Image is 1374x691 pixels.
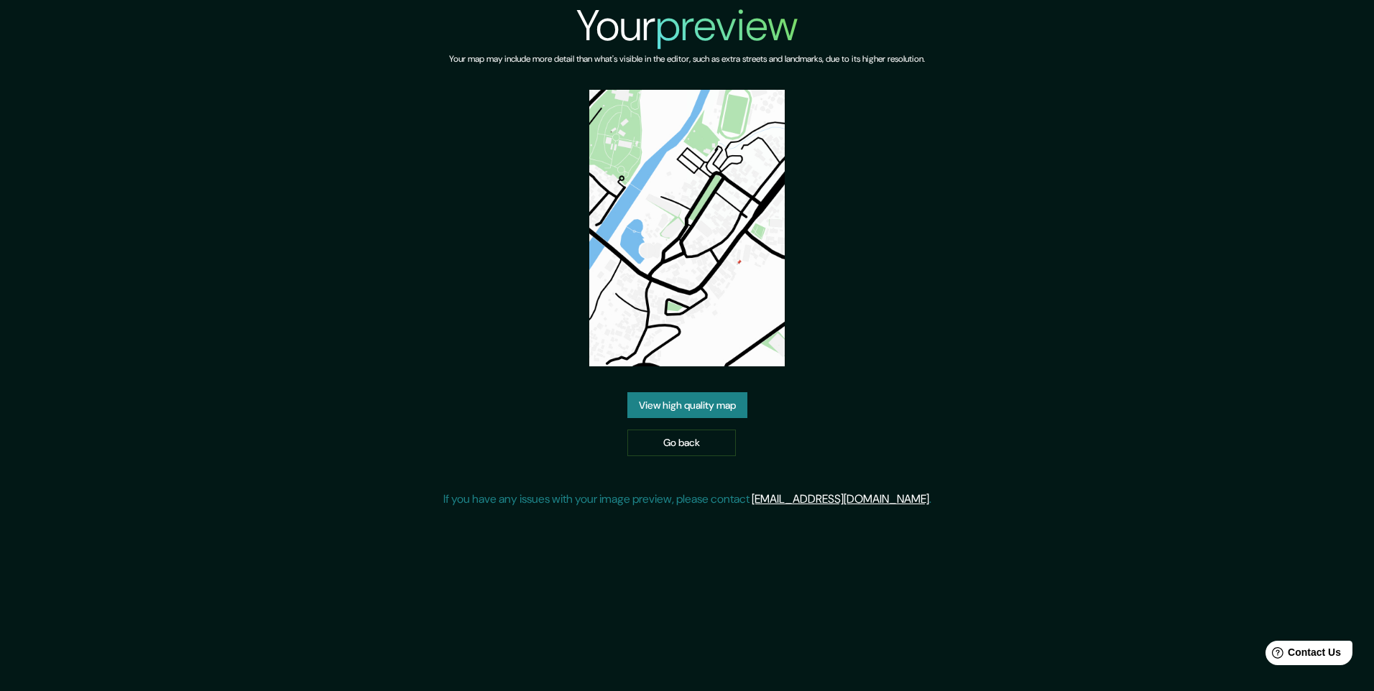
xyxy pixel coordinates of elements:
a: View high quality map [627,392,747,419]
p: If you have any issues with your image preview, please contact . [443,491,931,508]
iframe: Help widget launcher [1246,635,1358,675]
img: created-map-preview [589,90,785,366]
a: Go back [627,430,736,456]
h6: Your map may include more detail than what's visible in the editor, such as extra streets and lan... [449,52,925,67]
a: [EMAIL_ADDRESS][DOMAIN_NAME] [752,491,929,506]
